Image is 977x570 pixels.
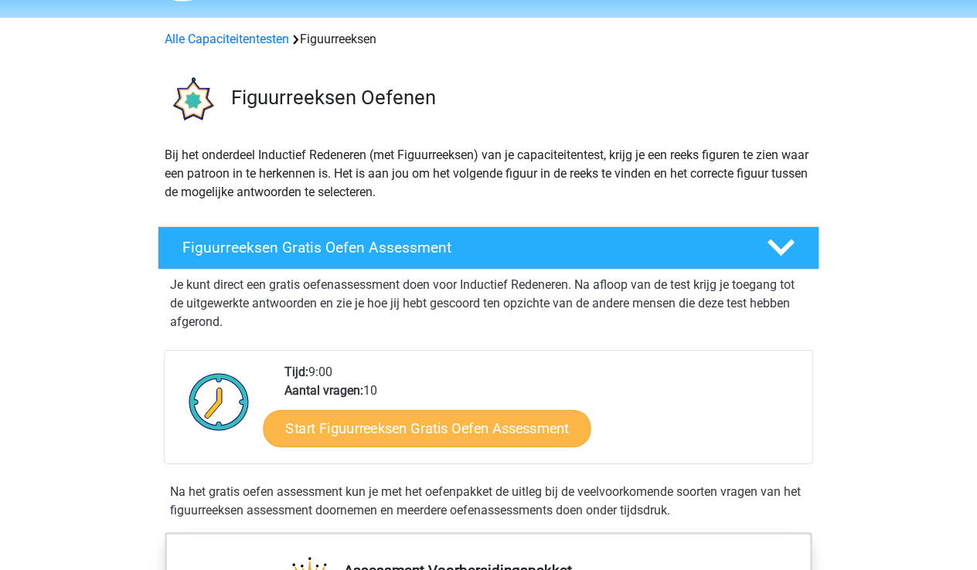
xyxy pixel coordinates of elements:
[165,146,812,202] p: Bij het onderdeel Inductief Redeneren (met Figuurreeksen) van je capaciteitentest, krijg je een r...
[158,67,224,133] img: figuurreeksen
[151,226,826,270] a: Figuurreeksen Gratis Oefen Assessment
[231,86,807,110] h3: Figuurreeksen Oefenen
[170,276,807,331] p: Je kunt direct een gratis oefenassessment doen voor Inductief Redeneren. Na afloop van de test kr...
[180,363,258,440] img: Klok
[158,30,819,49] div: Figuurreeksen
[182,239,742,256] h4: Figuurreeksen Gratis Oefen Assessment
[164,483,813,520] div: Na het gratis oefen assessment kun je met het oefenpakket de uitleg bij de veelvoorkomende soorte...
[273,363,812,463] div: 9:00 10
[165,32,289,46] a: Alle Capaciteitentesten
[284,383,363,398] b: Aantal vragen:
[284,365,308,379] b: Tijd:
[264,409,591,446] a: Start Figuurreeksen Gratis Oefen Assessment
